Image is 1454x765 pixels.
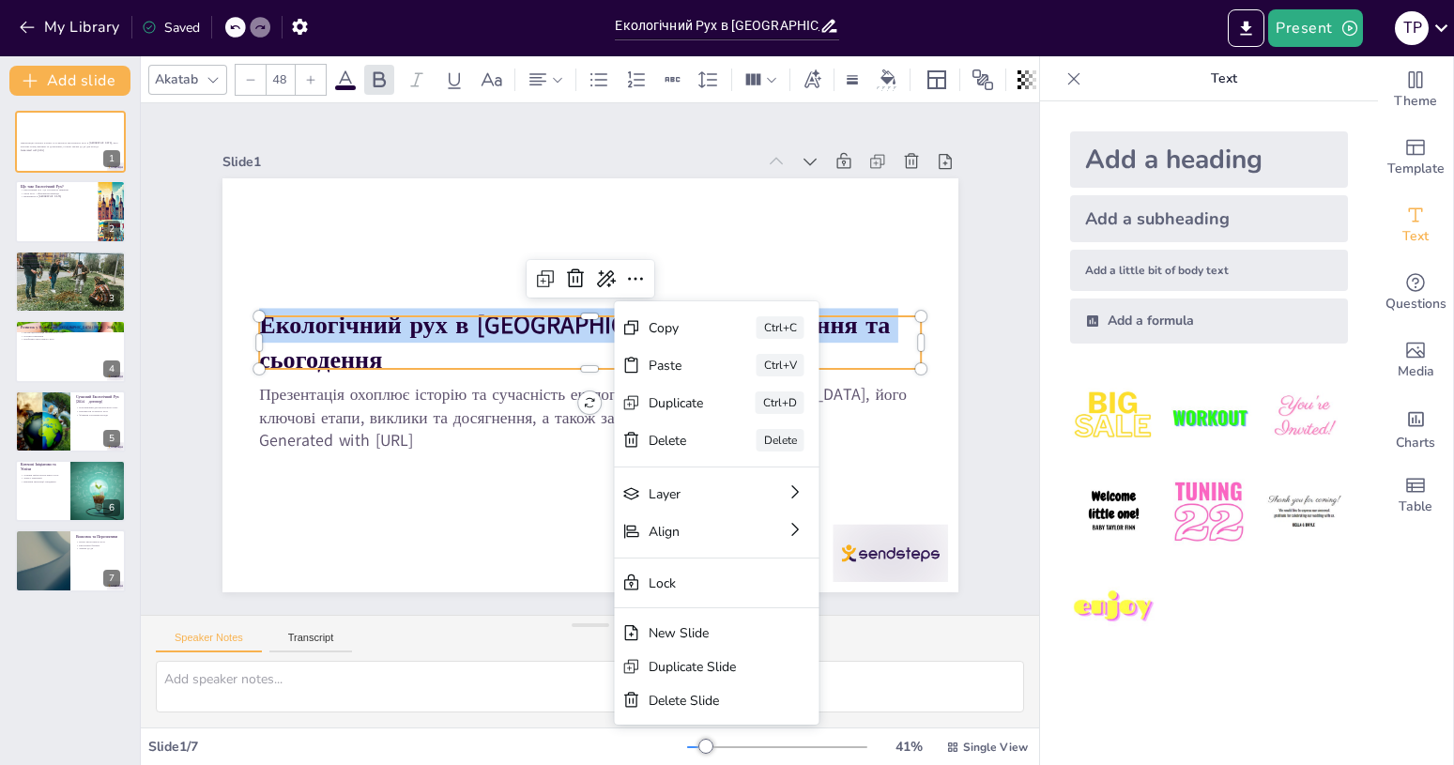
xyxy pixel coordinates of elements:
img: 2.jpeg [1165,374,1252,461]
p: Висновок та Перспективи [76,534,120,540]
p: Екологічний рух - це сукупність ініціатив [21,188,93,191]
span: Template [1387,159,1445,179]
div: 3 [103,290,120,307]
div: Add text boxes [1378,191,1453,259]
div: Add a little bit of body text [1070,250,1348,291]
span: Position [972,69,994,91]
img: 4.jpeg [1070,468,1157,556]
div: Slide 1 / 7 [148,738,687,756]
button: Export to PowerPoint [1228,9,1264,47]
p: Екологічна безпека [76,543,120,547]
div: Slide 1 [222,153,756,171]
span: Charts [1396,433,1435,453]
div: https://cdn.sendsteps.com/images/logo/sendsteps_logo_white.pnghttps://cdn.sendsteps.com/images/lo... [15,390,126,452]
p: Що таке Екологічний Рух? [21,183,93,189]
div: Background color [874,69,902,89]
div: https://cdn.sendsteps.com/images/logo/sendsteps_logo_white.pnghttps://cdn.sendsteps.com/images/lo... [15,320,126,382]
p: Перші кроки екологічного руху [21,257,120,261]
div: Add a subheading [1070,195,1348,242]
p: Нові виклики для екологічного руху [76,405,120,409]
span: Questions [1385,294,1446,314]
div: Saved [142,19,200,37]
div: 6 [103,499,120,516]
img: 7.jpeg [1070,564,1157,651]
strong: Екологічний рух в [GEOGRAPHIC_DATA]: становлення та сьогодення [259,309,890,376]
button: My Library [14,12,128,42]
div: Layer [789,589,874,606]
div: Add a formula [1070,298,1348,344]
p: Пріоритети сучасного руху [76,409,120,413]
p: Сучасний Екологічний Рух (2014 – дотепер) [76,394,120,405]
div: 7 [15,529,126,591]
button: Transcript [269,632,353,652]
p: Основні напрямки [21,334,120,338]
div: https://cdn.sendsteps.com/images/logo/sendsteps_logo_white.pnghttps://cdn.sendsteps.com/images/lo... [15,111,126,173]
p: Заклик до дії [76,547,120,551]
div: Delete [789,535,845,553]
div: Ctrl+C [897,420,945,442]
div: Column Count [740,65,782,95]
div: https://cdn.sendsteps.com/images/logo/sendsteps_logo_white.pnghttps://cdn.sendsteps.com/images/lo... [15,460,126,522]
button: T P [1395,9,1429,47]
span: Media [1398,361,1434,382]
p: Шлях екологічного руху [76,541,120,544]
div: Layout [922,65,952,95]
p: Проблеми екологічного руху [21,338,120,342]
button: Add slide [9,66,130,96]
div: 4 [103,360,120,377]
p: Захист територій [21,477,65,481]
div: https://cdn.sendsteps.com/images/logo/sendsteps_logo_white.pnghttps://cdn.sendsteps.com/images/lo... [15,180,126,242]
div: Add a heading [1070,131,1348,188]
p: Формати залучення молоді [76,413,120,417]
div: T P [1395,11,1429,45]
div: Border settings [842,65,863,95]
div: Ctrl+V [897,457,945,480]
div: Delete [897,532,945,555]
p: Generated with [URL] [21,148,120,152]
p: Мета руху - збереження природи [21,191,93,194]
div: 41 % [886,738,931,756]
p: Generated with [URL] [259,429,922,451]
span: Table [1399,497,1432,517]
p: Презентація охоплює історію та сучасність екологічного руху в [GEOGRAPHIC_DATA], його ключові ета... [259,383,922,429]
span: Text [1402,226,1429,247]
p: Розвиток у Незалежній [GEOGRAPHIC_DATA] (90-ті – 2014) [21,325,120,330]
p: Ключові Ініціативи та Успіхи [21,462,65,472]
p: Становлення (Етапи до 1991) [21,253,120,259]
div: Change the overall theme [1378,56,1453,124]
button: Speaker Notes [156,632,262,652]
p: Важливість в [GEOGRAPHIC_DATA] [21,194,93,198]
div: Text effects [798,65,826,95]
span: Single View [963,740,1028,755]
input: Insert title [615,12,819,39]
div: 5 [103,430,120,447]
p: Інституціоналізація екологічного руху [21,331,120,335]
p: Поява екологічних організацій [21,265,120,268]
p: Виклики інтеграції стандартів [21,480,65,483]
img: 6.jpeg [1261,468,1348,556]
div: https://cdn.sendsteps.com/images/logo/sendsteps_logo_white.pnghttps://cdn.sendsteps.com/images/lo... [15,251,126,313]
div: Ctrl+D [896,495,945,517]
div: 2 [103,221,120,237]
div: Akatab [151,67,202,92]
img: 5.jpeg [1165,468,1252,556]
div: Add ready made slides [1378,124,1453,191]
div: 7 [103,570,120,587]
div: Duplicate [789,497,844,515]
p: Text [1089,56,1359,101]
div: 1 [103,150,120,167]
img: 1.jpeg [1070,374,1157,461]
div: Add images, graphics, shapes or video [1378,327,1453,394]
span: Theme [1394,91,1437,112]
img: 3.jpeg [1261,374,1348,461]
p: Чорнобильська катастрофа [21,261,120,265]
div: Copy [789,422,845,440]
p: Презентація охоплює історію та сучасність екологічного руху в [GEOGRAPHIC_DATA], його ключові ета... [21,142,120,148]
button: Present [1268,9,1362,47]
div: Add charts and graphs [1378,394,1453,462]
div: Add a table [1378,462,1453,529]
div: Get real-time input from your audience [1378,259,1453,327]
p: Успішні кейси екологічного руху [21,473,65,477]
div: Paste [789,460,845,478]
